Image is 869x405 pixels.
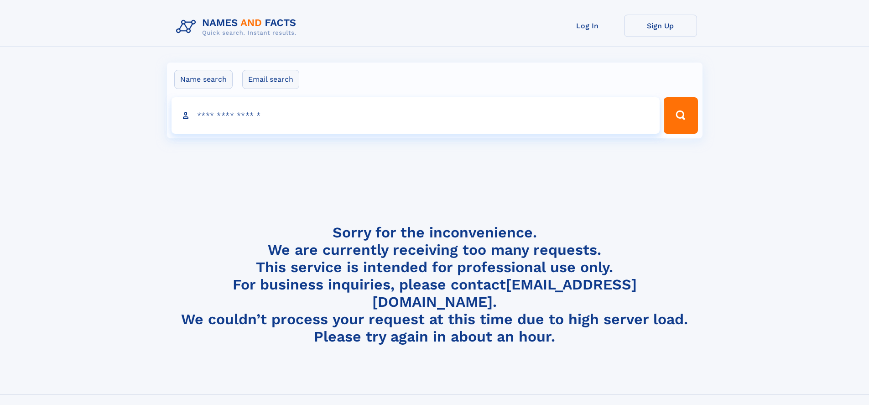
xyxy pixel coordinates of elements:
[174,70,233,89] label: Name search
[624,15,697,37] a: Sign Up
[172,224,697,346] h4: Sorry for the inconvenience. We are currently receiving too many requests. This service is intend...
[172,97,660,134] input: search input
[551,15,624,37] a: Log In
[172,15,304,39] img: Logo Names and Facts
[372,276,637,310] a: [EMAIL_ADDRESS][DOMAIN_NAME]
[664,97,697,134] button: Search Button
[242,70,299,89] label: Email search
